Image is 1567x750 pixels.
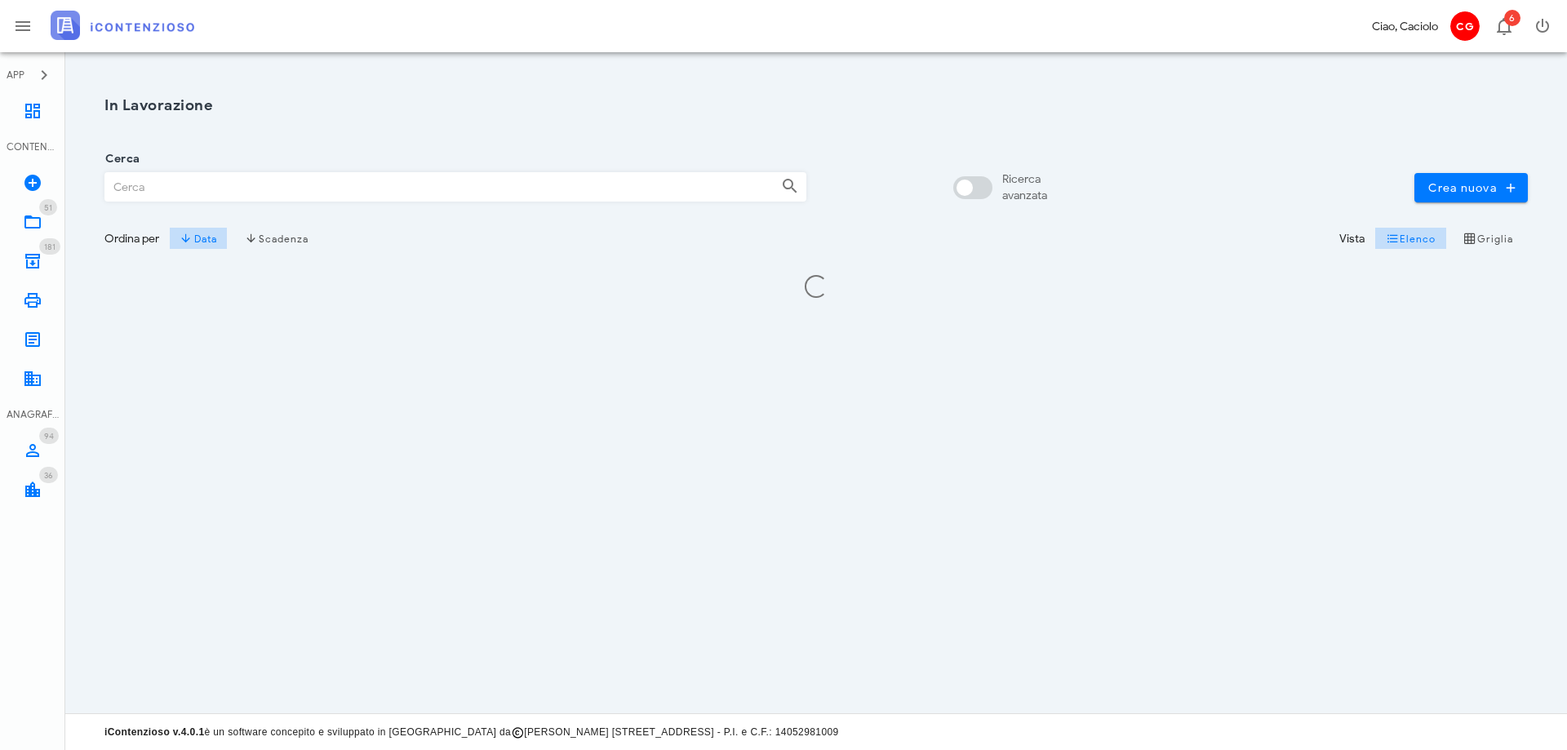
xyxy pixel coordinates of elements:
button: Distintivo [1484,7,1523,46]
span: Crea nuova [1427,180,1515,195]
div: CONTENZIOSO [7,140,59,154]
span: Elenco [1386,232,1436,245]
button: Crea nuova [1414,173,1528,202]
input: Cerca [105,173,768,201]
span: 51 [44,202,52,213]
span: Griglia [1463,232,1514,245]
button: Scadenza [234,227,320,250]
img: logo-text-2x.png [51,11,194,40]
span: CG [1450,11,1480,41]
span: Distintivo [1504,10,1520,26]
span: Distintivo [39,467,58,483]
button: CG [1445,7,1484,46]
strong: iContenzioso v.4.0.1 [104,726,204,738]
span: Data [180,232,216,245]
div: Ordina per [104,230,159,247]
div: Vista [1339,230,1365,247]
span: Distintivo [39,238,60,255]
button: Griglia [1454,227,1525,250]
span: 94 [44,431,54,442]
span: 36 [44,470,53,481]
h1: In Lavorazione [104,95,1528,117]
span: Distintivo [39,428,59,444]
div: ANAGRAFICA [7,407,59,422]
div: Ricerca avanzata [1002,171,1047,204]
div: Ciao, Caciolo [1372,18,1438,35]
button: Data [169,227,228,250]
span: 181 [44,242,55,252]
label: Cerca [100,151,140,167]
span: Distintivo [39,199,57,215]
button: Elenco [1374,227,1446,250]
span: Scadenza [245,232,309,245]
